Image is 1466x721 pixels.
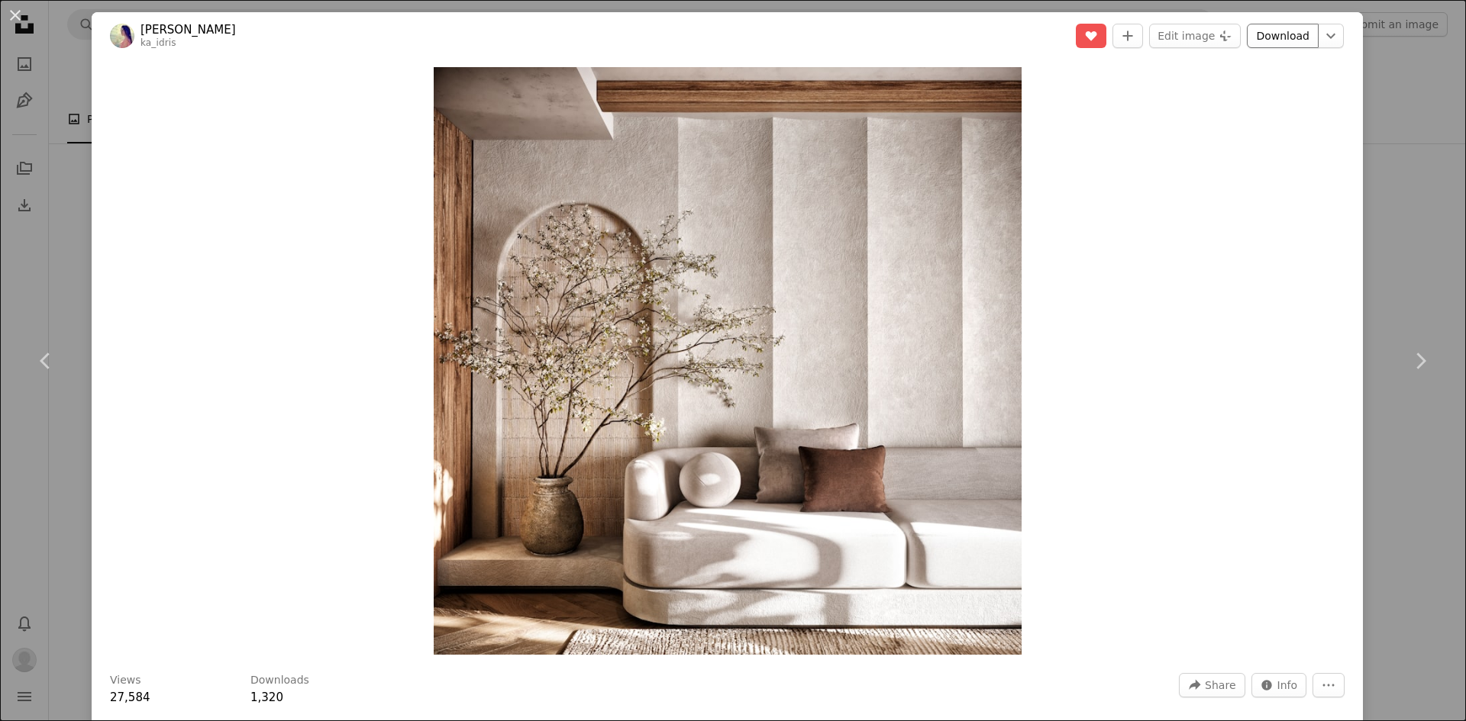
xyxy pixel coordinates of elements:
[1313,673,1345,697] button: More Actions
[140,37,176,48] a: ka_idris
[140,22,236,37] a: [PERSON_NAME]
[1247,24,1319,48] a: Download
[250,673,309,688] h3: Downloads
[434,67,1022,655] img: A living room with a white couch and a vase of flowers
[110,24,134,48] img: Go to Kam Idris's profile
[1112,24,1143,48] button: Add to Collection
[1076,24,1106,48] button: Unlike
[1251,673,1307,697] button: Stats about this image
[110,690,150,704] span: 27,584
[1374,288,1466,434] a: Next
[1205,674,1235,697] span: Share
[434,67,1022,655] button: Zoom in on this image
[1277,674,1298,697] span: Info
[1318,24,1344,48] button: Choose download size
[1179,673,1245,697] button: Share this image
[250,690,283,704] span: 1,320
[1149,24,1241,48] button: Edit image
[110,673,141,688] h3: Views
